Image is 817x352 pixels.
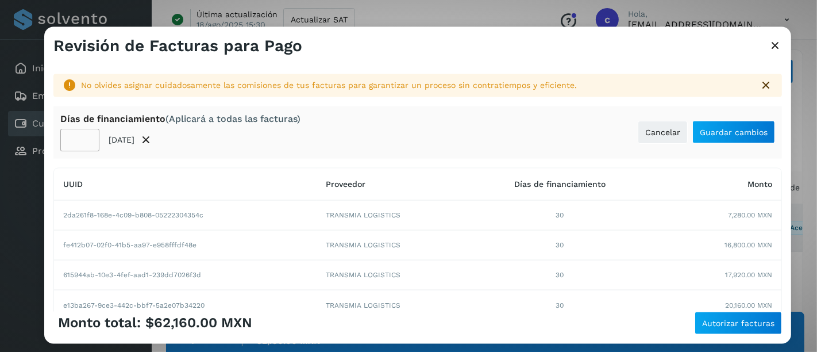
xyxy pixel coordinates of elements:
[695,311,782,334] button: Autorizar facturas
[326,179,365,189] span: Proveedor
[60,113,300,124] div: Días de financiamiento
[317,290,469,320] td: TRANSMIA LOGISTICS
[724,240,772,250] span: 16,800.00 MXN
[645,128,680,136] span: Cancelar
[54,290,317,320] td: e13ba267-9ce3-442c-bbf7-5a2e07b34220
[747,179,772,189] span: Monto
[514,179,606,189] span: Días de financiamiento
[54,200,317,230] td: 2da261f8-168e-4c09-b808-05222304354c
[469,230,650,260] td: 30
[58,315,141,331] span: Monto total:
[692,121,775,144] button: Guardar cambios
[109,135,134,145] p: [DATE]
[469,200,650,230] td: 30
[54,230,317,260] td: fe412b07-02f0-41b5-aa97-e958fffdf48e
[725,300,772,310] span: 20,160.00 MXN
[702,319,774,327] span: Autorizar facturas
[469,290,650,320] td: 30
[317,260,469,290] td: TRANSMIA LOGISTICS
[317,230,469,260] td: TRANSMIA LOGISTICS
[53,36,302,56] h3: Revisión de Facturas para Pago
[54,260,317,290] td: 615944ab-10e3-4fef-aad1-239dd7026f3d
[728,210,772,220] span: 7,280.00 MXN
[63,179,83,189] span: UUID
[317,200,469,230] td: TRANSMIA LOGISTICS
[81,79,750,91] div: No olvides asignar cuidadosamente las comisiones de tus facturas para garantizar un proceso sin c...
[725,270,772,280] span: 17,920.00 MXN
[700,128,768,136] span: Guardar cambios
[469,260,650,290] td: 30
[145,315,252,331] span: $62,160.00 MXN
[638,121,688,144] button: Cancelar
[165,113,300,124] span: (Aplicará a todas las facturas)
